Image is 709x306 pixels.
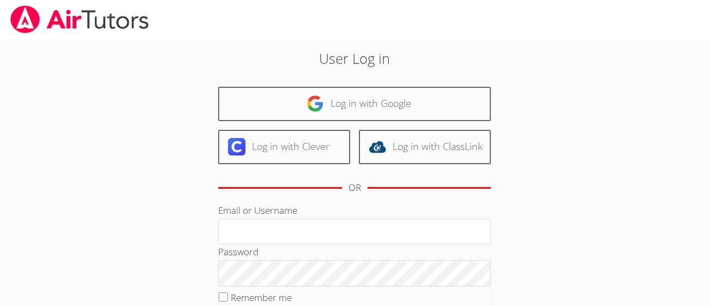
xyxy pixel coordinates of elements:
[349,180,361,196] div: OR
[231,291,292,304] label: Remember me
[359,130,491,164] a: Log in with ClassLink
[218,245,259,258] label: Password
[163,48,546,69] h2: User Log in
[218,87,491,121] a: Log in with Google
[218,204,297,217] label: Email or Username
[307,95,324,112] img: google-logo-50288ca7cdecda66e5e0955fdab243c47b7ad437acaf1139b6f446037453330a.svg
[369,138,386,155] img: classlink-logo-d6bb404cc1216ec64c9a2012d9dc4662098be43eaf13dc465df04b49fa7ab582.svg
[9,5,150,33] img: airtutors_banner-c4298cdbf04f3fff15de1276eac7730deb9818008684d7c2e4769d2f7ddbe033.png
[218,130,350,164] a: Log in with Clever
[228,138,245,155] img: clever-logo-6eab21bc6e7a338710f1a6ff85c0baf02591cd810cc4098c63d3a4b26e2feb20.svg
